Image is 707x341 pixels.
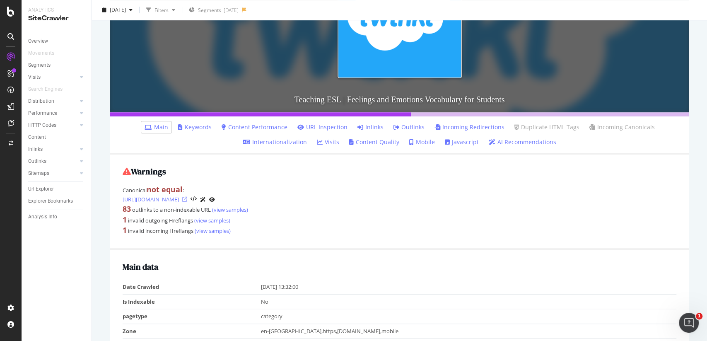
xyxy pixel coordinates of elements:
[297,123,347,131] a: URL Inspection
[28,97,77,106] a: Distribution
[123,294,261,309] td: Is Indexable
[123,225,127,235] strong: 1
[393,123,425,131] a: Outlinks
[28,61,86,70] a: Segments
[28,61,51,70] div: Segments
[123,195,179,203] a: [URL][DOMAIN_NAME]
[28,121,77,130] a: HTTP Codes
[28,169,49,178] div: Sitemaps
[261,324,676,339] td: en-[GEOGRAPHIC_DATA],https,[DOMAIN_NAME],mobile
[198,7,221,14] span: Segments
[28,145,77,154] a: Inlinks
[209,195,215,204] a: URL Inspection
[514,123,579,131] a: Duplicate HTML Tags
[28,73,77,82] a: Visits
[261,280,676,294] td: [DATE] 13:32:00
[145,123,168,131] a: Main
[489,138,556,146] a: AI Recommendations
[434,123,504,131] a: Incoming Redirections
[28,157,77,166] a: Outlinks
[349,138,399,146] a: Content Quality
[357,123,384,131] a: Inlinks
[261,294,676,309] td: No
[28,133,86,142] a: Content
[28,37,86,46] a: Overview
[154,6,169,13] div: Filters
[28,157,46,166] div: Outlinks
[123,204,676,215] div: outlinks to a non-indexable URL
[222,123,287,131] a: Content Performance
[193,227,231,235] a: (view samples)
[28,49,54,58] div: Movements
[123,225,676,236] div: invalid incoming Hreflangs
[28,49,63,58] a: Movements
[696,313,702,319] span: 1
[589,123,655,131] a: Incoming Canonicals
[28,97,54,106] div: Distribution
[28,213,57,221] div: Analysis Info
[28,73,41,82] div: Visits
[193,217,230,224] a: (view samples)
[28,197,86,206] a: Explorer Bookmarks
[28,169,77,178] a: Sitemaps
[211,206,248,213] a: (view samples)
[224,7,239,14] div: [DATE]
[409,138,435,146] a: Mobile
[191,196,197,202] button: View HTML Source
[123,215,127,225] strong: 1
[28,109,77,118] a: Performance
[28,85,71,94] a: Search Engines
[261,309,676,324] td: category
[679,313,699,333] iframe: Intercom live chat
[28,133,46,142] div: Content
[28,37,48,46] div: Overview
[28,121,56,130] div: HTTP Codes
[28,7,85,14] div: Analytics
[123,280,261,294] td: Date Crawled
[123,262,676,271] h2: Main data
[123,309,261,324] td: pagetype
[99,3,136,17] button: [DATE]
[28,185,54,193] div: Url Explorer
[143,3,179,17] button: Filters
[123,167,676,176] h2: Warnings
[28,213,86,221] a: Analysis Info
[182,197,187,202] a: Visit Online Page
[445,138,479,146] a: Javascript
[28,185,86,193] a: Url Explorer
[123,215,676,225] div: invalid outgoing Hreflangs
[317,138,339,146] a: Visits
[243,138,307,146] a: Internationalization
[28,14,85,23] div: SiteCrawler
[28,197,73,206] div: Explorer Bookmarks
[28,85,63,94] div: Search Engines
[123,324,261,339] td: Zone
[110,87,689,112] h3: Teaching ESL | Feelings and Emotions Vocabulary for Students
[147,184,183,194] strong: not equal
[28,109,57,118] div: Performance
[110,6,126,13] span: 2025 Jan. 18th
[123,204,131,214] strong: 83
[123,184,676,204] div: Canonical :
[178,123,212,131] a: Keywords
[186,3,242,17] button: Segments[DATE]
[28,145,43,154] div: Inlinks
[200,195,206,204] a: AI Url Details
